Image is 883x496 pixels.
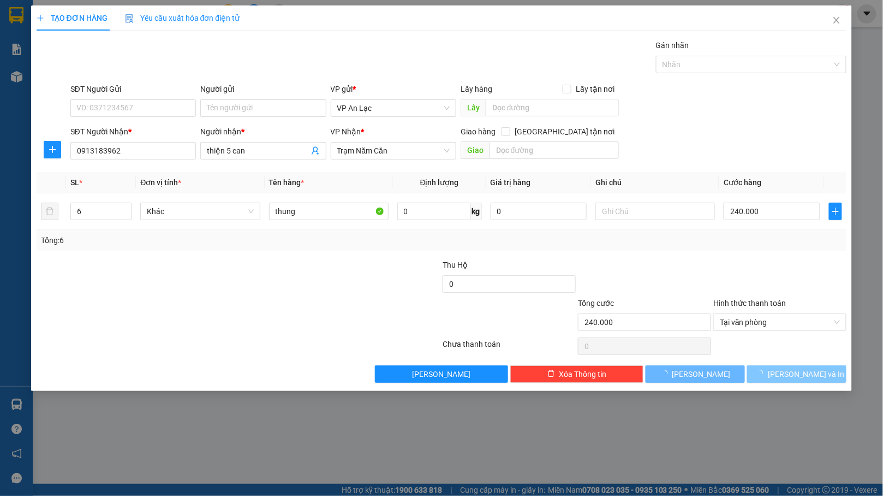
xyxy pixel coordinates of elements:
[337,143,450,159] span: Trạm Năm Căn
[331,127,361,136] span: VP Nhận
[756,370,768,377] span: loading
[269,178,305,187] span: Tên hàng
[14,14,68,68] img: logo.jpg
[578,299,614,308] span: Tổng cước
[491,178,531,187] span: Giá trị hàng
[656,41,689,50] label: Gán nhãn
[331,83,456,95] div: VP gửi
[102,40,456,54] li: Hotline: 02839552959
[490,141,619,159] input: Dọc đường
[269,203,389,220] input: VD: Bàn, Ghế
[200,83,326,95] div: Người gửi
[461,127,496,136] span: Giao hàng
[119,211,131,220] span: Decrease Value
[720,314,840,330] span: Tại văn phòng
[471,203,482,220] span: kg
[311,146,320,155] span: user-add
[337,100,450,116] span: VP An Lạc
[125,14,134,23] img: icon
[595,203,715,220] input: Ghi Chú
[41,234,342,246] div: Tổng: 6
[486,99,619,116] input: Dọc đường
[140,178,181,187] span: Đơn vị tính
[37,14,44,22] span: plus
[119,203,131,211] span: Increase Value
[44,145,61,154] span: plus
[44,141,61,158] button: plus
[14,79,120,97] b: GỬI : VP An Lạc
[122,205,129,211] span: up
[70,178,79,187] span: SL
[559,368,607,380] span: Xóa Thông tin
[724,178,761,187] span: Cước hàng
[510,126,619,138] span: [GEOGRAPHIC_DATA] tận nơi
[125,14,240,22] span: Yêu cầu xuất hóa đơn điện tử
[830,207,842,216] span: plus
[672,368,731,380] span: [PERSON_NAME]
[713,299,786,308] label: Hình thức thanh toán
[122,212,129,219] span: down
[510,365,643,383] button: deleteXóa Thông tin
[768,368,844,380] span: [PERSON_NAME] và In
[420,178,459,187] span: Định lượng
[200,126,326,138] div: Người nhận
[441,338,577,357] div: Chưa thanh toán
[834,319,840,326] span: close-circle
[591,172,719,193] th: Ghi chú
[461,99,486,116] span: Lấy
[660,370,672,377] span: loading
[41,203,58,220] button: delete
[461,85,492,93] span: Lấy hàng
[829,203,843,220] button: plus
[461,141,490,159] span: Giao
[571,83,619,95] span: Lấy tận nơi
[375,365,508,383] button: [PERSON_NAME]
[747,365,846,383] button: [PERSON_NAME] và In
[70,126,196,138] div: SĐT Người Nhận
[646,365,745,383] button: [PERSON_NAME]
[821,5,852,36] button: Close
[832,16,841,25] span: close
[102,27,456,40] li: 26 Phó Cơ Điều, Phường 12
[443,261,468,269] span: Thu Hộ
[147,203,253,220] span: Khác
[491,203,587,220] input: 0
[70,83,196,95] div: SĐT Người Gửi
[547,370,555,379] span: delete
[413,368,471,380] span: [PERSON_NAME]
[37,14,108,22] span: TẠO ĐƠN HÀNG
